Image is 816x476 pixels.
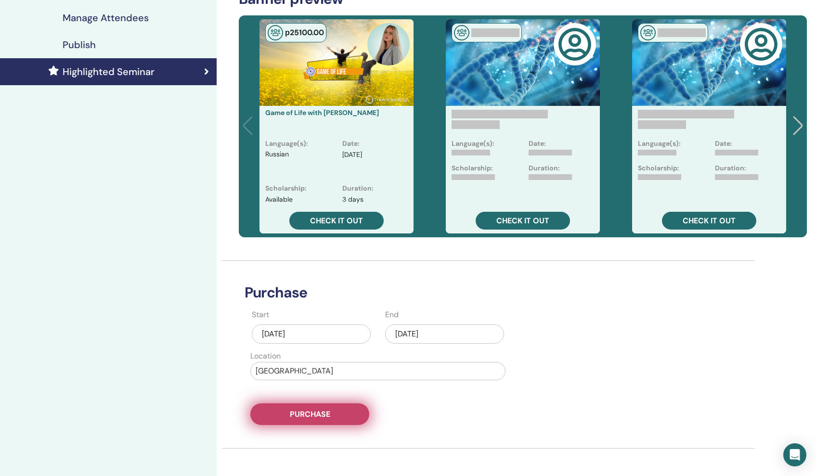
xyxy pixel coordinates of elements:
p: Duration: [715,163,746,173]
img: user-circle-regular.svg [558,27,592,61]
p: Language(s): [638,139,681,149]
span: Check it out [683,216,736,226]
p: Date: [529,139,546,149]
a: Check it out [289,212,384,230]
p: Scholarship : [265,183,307,193]
p: Date : [342,139,360,149]
p: Scholarship: [452,163,493,173]
h4: Manage Attendees [63,12,149,24]
p: Available [265,194,293,205]
label: Location [250,350,281,362]
p: Scholarship: [638,163,679,173]
p: Duration: [529,163,560,173]
div: Open Intercom Messenger [783,443,806,466]
span: Check it out [310,216,363,226]
img: default.jpg [367,23,410,65]
span: р 25100 .00 [285,27,324,38]
p: Date: [715,139,732,149]
label: End [385,309,399,321]
p: 3 days [342,194,363,205]
img: user-circle-regular.svg [744,27,778,61]
a: Check it out [662,212,756,230]
img: In-Person Seminar [640,25,656,40]
div: [DATE] [385,324,504,344]
h4: Publish [63,39,96,51]
p: Duration : [342,183,374,193]
span: Check it out [496,216,549,226]
p: Language(s): [452,139,494,149]
p: [DATE] [342,150,362,160]
p: Russian [265,150,289,176]
span: Purchase [290,409,330,419]
h3: Purchase [239,284,676,301]
div: [DATE] [252,324,371,344]
img: In-Person Seminar [268,25,283,40]
p: Language(s) : [265,139,308,149]
img: In-Person Seminar [454,25,469,40]
h4: Highlighted Seminar [63,66,155,77]
a: Game of Life with [PERSON_NAME] [265,108,379,117]
a: Check it out [476,212,570,230]
button: Purchase [250,403,369,425]
label: Start [252,309,269,321]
